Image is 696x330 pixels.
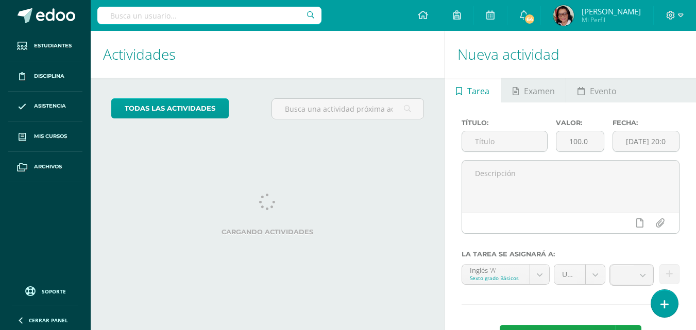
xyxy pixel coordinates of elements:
[462,250,680,258] label: La tarea se asignará a:
[582,6,641,16] span: [PERSON_NAME]
[34,163,62,171] span: Archivos
[562,265,578,284] span: Unidad 4
[111,98,229,118] a: todas las Actividades
[501,78,566,102] a: Examen
[8,152,82,182] a: Archivos
[467,79,489,103] span: Tarea
[462,119,548,127] label: Título:
[8,92,82,122] a: Asistencia
[554,265,605,284] a: Unidad 4
[590,79,617,103] span: Evento
[566,78,627,102] a: Evento
[103,31,432,78] h1: Actividades
[582,15,641,24] span: Mi Perfil
[34,102,66,110] span: Asistencia
[470,265,522,274] div: Inglés 'A'
[97,7,321,24] input: Busca un usuario...
[524,13,535,25] span: 64
[445,78,501,102] a: Tarea
[556,119,604,127] label: Valor:
[272,99,423,119] input: Busca una actividad próxima aquí...
[34,42,72,50] span: Estudiantes
[34,132,67,141] span: Mis cursos
[462,265,550,284] a: Inglés 'A'Sexto grado Básicos
[613,131,679,151] input: Fecha de entrega
[8,61,82,92] a: Disciplina
[111,228,424,236] label: Cargando actividades
[8,31,82,61] a: Estudiantes
[613,119,680,127] label: Fecha:
[42,288,66,295] span: Soporte
[470,274,522,282] div: Sexto grado Básicos
[8,121,82,152] a: Mis cursos
[556,131,604,151] input: Puntos máximos
[462,131,547,151] input: Título
[524,79,555,103] span: Examen
[29,317,68,324] span: Cerrar panel
[553,5,574,26] img: 073ab9fb05eb5e4f9239493c9ec9f7a2.png
[457,31,684,78] h1: Nueva actividad
[12,284,78,298] a: Soporte
[34,72,64,80] span: Disciplina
